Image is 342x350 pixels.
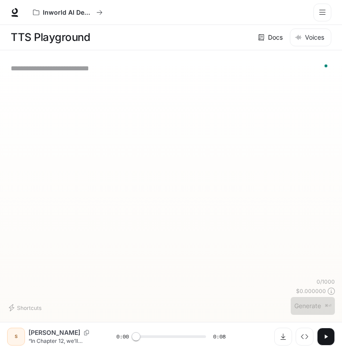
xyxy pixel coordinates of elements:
button: Copy Voice ID [80,330,93,335]
a: Docs [256,28,286,46]
textarea: To enrich screen reader interactions, please activate Accessibility in Grammarly extension settings [11,63,331,73]
p: [PERSON_NAME] [29,328,80,337]
button: Download audio [274,328,292,346]
span: 0:00 [116,332,129,341]
h1: TTS Playground [11,28,90,46]
p: Inworld AI Demos [43,9,93,16]
div: S [9,330,23,344]
p: 0 / 1000 [317,278,335,285]
button: All workspaces [29,4,107,21]
span: 0:08 [213,332,226,341]
button: Voices [290,28,331,46]
button: open drawer [313,4,331,21]
p: “In Chapter 12, we’ll explore aggregate demand and supply—how their curves shift, how they set pr... [29,337,95,345]
button: Inspect [296,328,313,346]
p: $ 0.000000 [296,287,326,295]
button: Shortcuts [7,301,45,315]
